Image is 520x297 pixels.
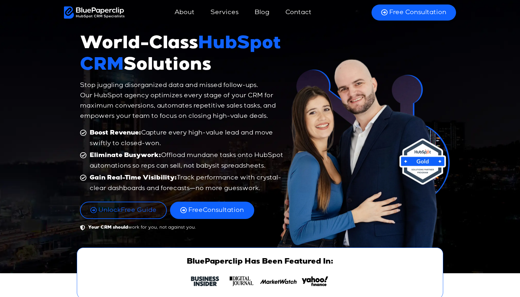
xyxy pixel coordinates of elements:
img: Business Insider [191,276,219,286]
h2: BluePaperclip Has Been Featured In: [87,258,433,267]
b: Your CRM should [88,225,128,230]
div: 1 of 4 [187,276,223,289]
img: World-Class HubSpot CRM Solutions | BluePaperclip [276,55,453,248]
b: Boost Revenue: [90,130,141,136]
b: Eliminate Busywork: [90,153,161,159]
p: Stop juggling disorganized data and missed follow-ups. Our HubSpot agency optimizes every stage o... [80,80,286,121]
div: 3 of 4 [260,276,297,289]
span: Offload mundane tasks onto HubSpot automations so reps can sell, not babysit spreadsheets. [88,150,286,171]
div: 2 of 4 [223,276,260,289]
img: BluePaperClip Logo White [64,6,125,19]
a: Services [204,5,245,20]
img: DigitalJournal [230,276,254,286]
img: Yahoofinance [302,276,328,286]
a: Free Consultation [372,4,456,21]
span: Free Guide [98,206,157,214]
span: Free Consultation [389,8,446,17]
a: Contact [279,5,318,20]
div: 4 of 4 [297,276,333,289]
span: Free [188,207,203,214]
span: Unlock [98,207,121,214]
span: work for you, not against you. [86,224,196,231]
b: Gain Real-Time Visibility: [90,175,177,181]
a: FreeConsultation [170,202,254,219]
div: Image Carousel [187,276,333,289]
img: MarketWatch [260,276,297,286]
h1: World-Class Solutions [80,34,286,77]
a: Blog [248,5,276,20]
a: UnlockFree Guide [80,202,167,219]
span: Capture every high-value lead and move swiftly to closed-won. [88,128,286,149]
span: Track performance with crystal-clear dashboards and forecasts—no more guesswork. [88,173,286,194]
span: Consultation [188,206,244,214]
a: About [168,5,201,20]
nav: Menu [125,5,363,20]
